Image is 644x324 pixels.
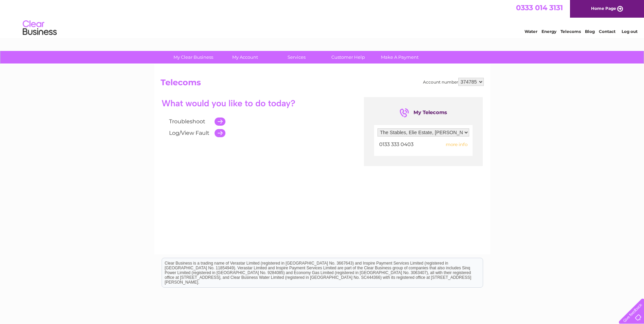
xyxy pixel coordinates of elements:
a: Troubleshoot [169,118,205,125]
h2: Telecoms [161,78,484,91]
a: Energy [541,29,556,34]
div: Clear Business is a trading name of Verastar Limited (registered in [GEOGRAPHIC_DATA] No. 3667643... [162,4,483,33]
a: Contact [599,29,615,34]
a: Blog [585,29,595,34]
img: logo.png [22,18,57,38]
div: My Telecoms [400,107,447,118]
div: Account number [423,78,484,86]
a: My Account [217,51,273,64]
span: 0133 333 0403 [379,141,413,147]
a: 0333 014 3131 [516,3,563,12]
a: Log/View Fault [169,130,209,136]
a: Telecoms [560,29,581,34]
a: Customer Help [320,51,376,64]
a: Services [269,51,325,64]
a: Make A Payment [372,51,428,64]
a: My Clear Business [165,51,221,64]
span: more info [446,142,467,147]
a: Log out [622,29,638,34]
a: Water [525,29,537,34]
